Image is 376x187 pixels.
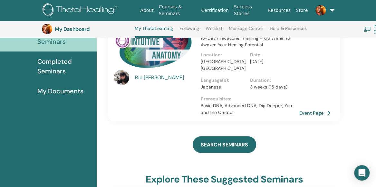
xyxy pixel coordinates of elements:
[354,165,370,181] div: Open Intercom Messenger
[42,24,52,34] img: default.jpg
[55,26,119,32] h3: My Dashboard
[201,35,299,48] p: 15-Day Practitioner Training – Go Within to Awaken Your Healing Potential
[265,5,294,16] a: Resources
[270,26,307,36] a: Help & Resources
[201,77,246,84] p: Language(s) :
[135,74,195,81] a: Rie [PERSON_NAME]
[229,26,263,36] a: Message Center
[206,26,223,36] a: Wishlist
[198,5,231,16] a: Certification
[231,1,265,20] a: Success Stories
[250,51,295,58] p: Date :
[201,58,246,72] p: [GEOGRAPHIC_DATA], [GEOGRAPHIC_DATA]
[299,108,333,118] a: Event Page
[135,26,173,38] a: My ThetaLearning
[201,102,299,116] p: Basic DNA, Advanced DNA, Dig Deeper, You and the Creator
[363,26,371,32] img: chalkboard-teacher.svg
[156,1,199,20] a: Courses & Seminars
[146,173,303,185] h3: explore these suggested seminars
[138,5,156,16] a: About
[114,16,193,72] img: Intuitive Anatomy
[179,26,199,36] a: Following
[193,136,256,153] a: SEARCH SEMINARS
[201,141,248,148] span: SEARCH SEMINARS
[293,5,310,16] a: Store
[37,86,83,96] span: My Documents
[201,51,246,58] p: Location :
[114,70,129,85] img: default.jpg
[250,58,295,65] p: [DATE]
[201,84,246,90] p: Japanese
[315,5,326,15] img: default.jpg
[201,96,299,102] p: Prerequisites :
[43,3,120,18] img: logo.png
[250,84,295,90] p: 3 weeks (15 days)
[37,57,92,76] span: Completed Seminars
[250,77,295,84] p: Duration :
